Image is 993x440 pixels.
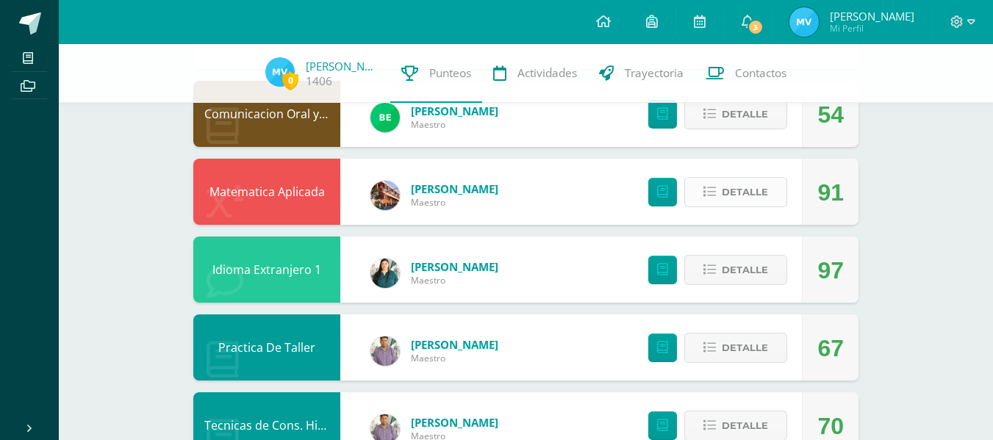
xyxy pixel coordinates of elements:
span: Maestro [411,352,498,364]
img: c3400c0e65685a5fdbd3741e02c5c4f3.png [789,7,819,37]
div: Idioma Extranjero 1 [193,237,340,303]
span: Mi Perfil [830,22,914,35]
button: Detalle [684,255,787,285]
button: Detalle [684,177,787,207]
div: Comunicacion Oral y Escrita [193,81,340,147]
a: Trayectoria [588,44,695,103]
img: b85866ae7f275142dc9a325ef37a630d.png [370,103,400,132]
a: Punteos [390,44,482,103]
span: Detalle [722,101,768,128]
span: Detalle [722,334,768,361]
span: Maestro [411,274,498,286]
div: 54 [817,82,844,148]
span: Maestro [411,118,498,131]
a: [PERSON_NAME] [411,104,498,118]
span: Contactos [735,65,786,81]
button: Detalle [684,333,787,363]
a: 1406 [306,73,332,89]
img: b08e72ae1415402f2c8bd1f3d2cdaa84.png [370,336,400,366]
span: Trayectoria [625,65,684,81]
div: 67 [817,315,844,381]
div: Practica De Taller [193,314,340,381]
span: Detalle [722,178,768,206]
span: 3 [748,19,764,35]
span: Actividades [517,65,577,81]
span: Detalle [722,412,768,439]
a: [PERSON_NAME] [411,337,498,352]
span: Punteos [429,65,471,81]
div: 91 [817,159,844,226]
a: [PERSON_NAME] [411,259,498,274]
a: [PERSON_NAME] [306,59,379,73]
span: 0 [282,71,298,90]
span: [PERSON_NAME] [830,9,914,24]
span: Maestro [411,196,498,209]
img: 0a4f8d2552c82aaa76f7aefb013bc2ce.png [370,181,400,210]
button: Detalle [684,99,787,129]
a: [PERSON_NAME] [411,415,498,430]
div: 97 [817,237,844,303]
div: Matematica Aplicada [193,159,340,225]
img: f58bb6038ea3a85f08ed05377cd67300.png [370,259,400,288]
a: Contactos [695,44,797,103]
img: c3400c0e65685a5fdbd3741e02c5c4f3.png [265,57,295,87]
a: [PERSON_NAME] [411,181,498,196]
a: Actividades [482,44,588,103]
span: Detalle [722,256,768,284]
